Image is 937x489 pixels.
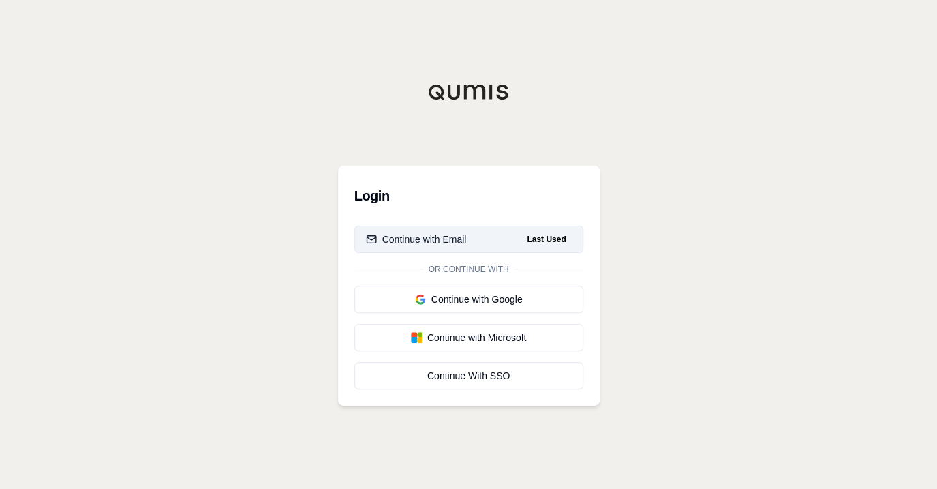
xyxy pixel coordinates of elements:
[366,369,572,383] div: Continue With SSO
[428,84,510,100] img: Qumis
[354,324,583,351] button: Continue with Microsoft
[354,362,583,389] a: Continue With SSO
[354,226,583,253] button: Continue with EmailLast Used
[423,264,514,275] span: Or continue with
[354,182,583,209] h3: Login
[366,293,572,306] div: Continue with Google
[354,286,583,313] button: Continue with Google
[366,331,572,344] div: Continue with Microsoft
[366,233,467,246] div: Continue with Email
[521,231,571,248] span: Last Used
